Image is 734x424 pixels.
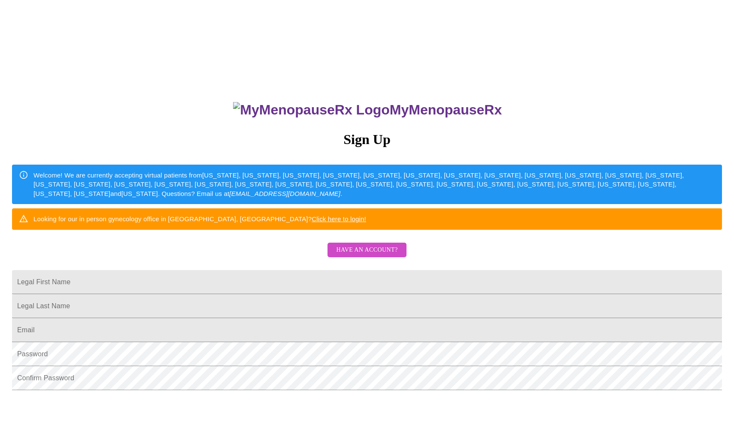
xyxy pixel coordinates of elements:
h3: Sign Up [12,132,722,147]
em: [EMAIL_ADDRESS][DOMAIN_NAME] [229,190,340,197]
h3: MyMenopauseRx [13,102,722,118]
span: Have an account? [336,245,397,256]
a: Have an account? [325,252,408,259]
img: MyMenopauseRx Logo [233,102,389,118]
button: Have an account? [328,243,406,258]
div: Looking for our in person gynecology office in [GEOGRAPHIC_DATA], [GEOGRAPHIC_DATA]? [33,211,366,227]
div: Welcome! We are currently accepting virtual patients from [US_STATE], [US_STATE], [US_STATE], [US... [33,167,715,201]
a: Click here to login! [312,215,366,223]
